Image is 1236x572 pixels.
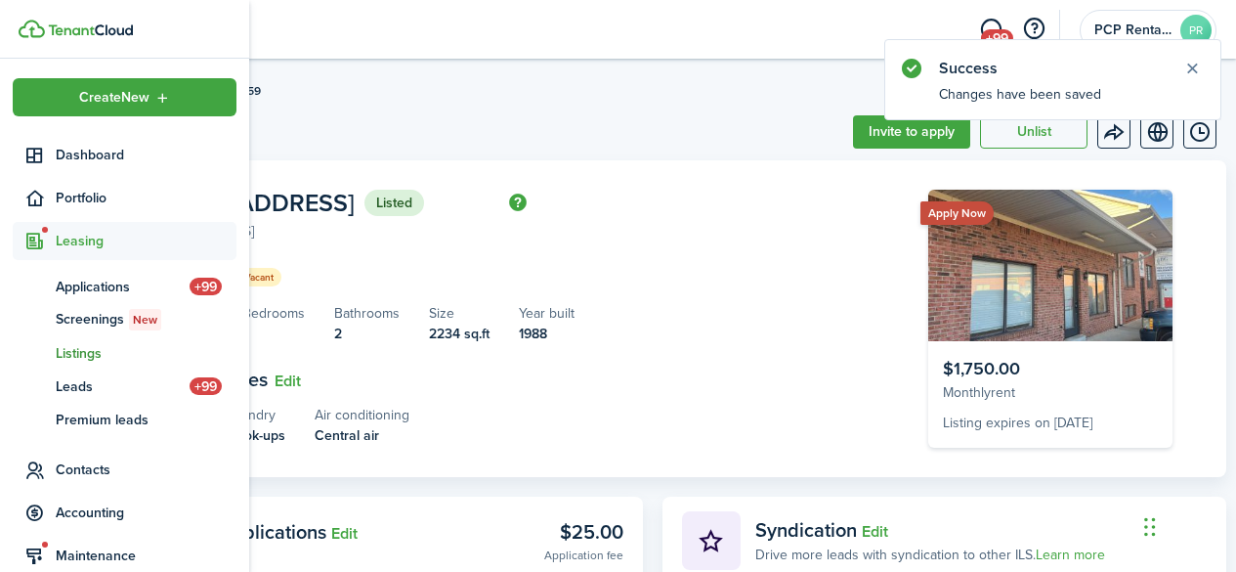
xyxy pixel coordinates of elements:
a: Messaging [972,5,1009,55]
div: $1,750.00 [943,356,1158,382]
a: Leads+99 [13,370,236,403]
listing-view-item-title: Bedrooms [242,303,305,324]
notify-body: Changes have been saved [885,84,1220,119]
span: Syndication [755,515,857,545]
a: Premium leads [13,403,236,436]
notify-title: Success [939,57,1164,80]
listing-view-item-description: Central air [315,425,409,446]
img: TenantCloud [19,20,45,38]
span: +99 [190,278,222,295]
listing-view-item-title: Laundry [227,405,285,425]
span: Portfolio [56,188,236,208]
a: Applications+99 [13,270,236,303]
ribbon: Apply Now [920,201,994,225]
img: Listing avatar [928,190,1172,341]
status: Listed [364,190,424,217]
div: Listing expires on [DATE] [943,413,1158,433]
button: Timeline [1183,115,1216,149]
span: Create New [79,91,149,105]
avatar-text: PR [1180,15,1212,46]
img: TenantCloud [48,24,133,36]
span: Accounting [56,503,236,523]
listing-view-item-description: Hook-ups [227,425,285,446]
div: Drive more leads with syndication to other ILS. [755,545,1105,565]
button: Close notify [1178,55,1206,82]
div: Monthly rent [943,382,1158,403]
button: Edit [275,373,301,390]
a: View on website [1140,115,1173,149]
listing-view-item-description: 1988 [519,324,575,344]
a: Learn more [1036,545,1105,565]
listing-view-item-title: Air conditioning [315,405,409,425]
span: Screenings [56,309,236,330]
a: Dashboard [13,136,236,174]
span: Contacts [56,460,236,480]
button: Open resource center [1017,13,1050,46]
button: Edit [862,523,888,541]
span: Leads [56,376,190,397]
div: Drag [1144,498,1156,556]
listing-view-item-description: 2 [334,324,400,344]
a: ScreeningsNew [13,303,236,336]
button: Unlist [980,115,1087,149]
span: Dashboard [56,145,236,165]
button: Open menu [1097,115,1130,149]
listing-view-item-description: 1 [242,324,305,344]
iframe: Chat Widget [1138,478,1236,572]
span: Listings [56,343,236,364]
listing-view-item-title: Bathrooms [334,303,400,324]
span: Applications [56,277,190,297]
button: Edit [331,525,358,543]
button: Open menu [13,78,236,116]
span: PCP Rental Division [1094,23,1172,37]
span: +99 [190,377,222,395]
listing-view-item-title: Year built [519,303,575,324]
span: Maintenance [56,546,236,566]
div: $25.00 [544,517,623,547]
span: +99 [981,29,1013,47]
span: New [133,311,157,329]
span: Premium leads [56,410,236,430]
listing-view-item-description: 2234 sq.ft [429,324,490,344]
button: Invite to apply [853,115,970,149]
span: Leasing [56,231,236,251]
listing-view-item-title: Size [429,303,490,324]
status: Vacant [236,268,281,286]
a: Listings [13,336,236,370]
listing-view-item-indicator: Application fee [544,547,623,564]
